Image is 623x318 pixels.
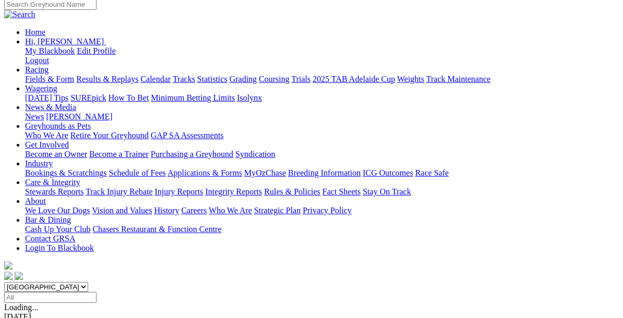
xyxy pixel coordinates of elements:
[89,150,149,158] a: Become a Trainer
[25,84,57,93] a: Wagering
[25,112,619,121] div: News & Media
[25,93,68,102] a: [DATE] Tips
[313,75,395,83] a: 2025 TAB Adelaide Cup
[25,37,104,46] span: Hi, [PERSON_NAME]
[25,159,53,168] a: Industry
[4,272,13,280] img: facebook.svg
[109,93,149,102] a: How To Bet
[25,131,68,140] a: Who We Are
[322,187,361,196] a: Fact Sheets
[25,206,619,215] div: About
[25,178,80,187] a: Care & Integrity
[25,140,69,149] a: Get Involved
[25,103,76,112] a: News & Media
[151,93,235,102] a: Minimum Betting Limits
[15,272,23,280] img: twitter.svg
[230,75,257,83] a: Grading
[154,187,203,196] a: Injury Reports
[205,187,262,196] a: Integrity Reports
[291,75,310,83] a: Trials
[363,168,413,177] a: ICG Outcomes
[25,225,619,234] div: Bar & Dining
[397,75,424,83] a: Weights
[25,28,45,36] a: Home
[70,131,149,140] a: Retire Your Greyhound
[76,75,138,83] a: Results & Replays
[244,168,286,177] a: MyOzChase
[25,75,74,83] a: Fields & Form
[25,187,83,196] a: Stewards Reports
[181,206,207,215] a: Careers
[4,292,97,303] input: Select date
[86,187,152,196] a: Track Injury Rebate
[426,75,490,83] a: Track Maintenance
[140,75,171,83] a: Calendar
[259,75,290,83] a: Coursing
[25,75,619,84] div: Racing
[4,303,38,312] span: Loading...
[92,225,221,234] a: Chasers Restaurant & Function Centre
[25,93,619,103] div: Wagering
[109,168,165,177] a: Schedule of Fees
[173,75,195,83] a: Tracks
[288,168,361,177] a: Breeding Information
[25,46,619,65] div: Hi, [PERSON_NAME]
[235,150,275,158] a: Syndication
[25,168,106,177] a: Bookings & Scratchings
[25,56,49,65] a: Logout
[363,187,411,196] a: Stay On Track
[46,112,112,121] a: [PERSON_NAME]
[25,150,87,158] a: Become an Owner
[151,131,224,140] a: GAP SA Assessments
[70,93,106,102] a: SUREpick
[25,65,49,74] a: Racing
[154,206,179,215] a: History
[197,75,227,83] a: Statistics
[25,131,619,140] div: Greyhounds as Pets
[25,37,106,46] a: Hi, [PERSON_NAME]
[25,243,94,252] a: Login To Blackbook
[77,46,116,55] a: Edit Profile
[151,150,233,158] a: Purchasing a Greyhound
[25,225,90,234] a: Cash Up Your Club
[167,168,242,177] a: Applications & Forms
[25,215,71,224] a: Bar & Dining
[25,121,91,130] a: Greyhounds as Pets
[25,187,619,197] div: Care & Integrity
[25,150,619,159] div: Get Involved
[25,46,75,55] a: My Blackbook
[254,206,301,215] a: Strategic Plan
[4,10,35,19] img: Search
[303,206,352,215] a: Privacy Policy
[92,206,152,215] a: Vision and Values
[25,234,75,243] a: Contact GRSA
[25,168,619,178] div: Industry
[4,261,13,270] img: logo-grsa-white.png
[264,187,320,196] a: Rules & Policies
[25,197,46,205] a: About
[415,168,448,177] a: Race Safe
[209,206,252,215] a: Who We Are
[25,206,90,215] a: We Love Our Dogs
[25,112,44,121] a: News
[237,93,262,102] a: Isolynx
